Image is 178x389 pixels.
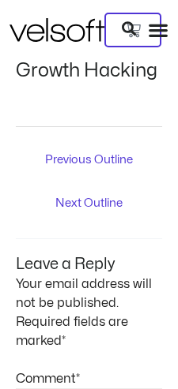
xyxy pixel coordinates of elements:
[9,18,104,42] img: Velsoft Training Materials
[148,20,169,40] div: Menu Toggle
[16,126,162,219] nav: Post navigation
[20,191,159,218] a: Next Outline
[16,60,162,82] h1: Growth Hacking
[16,278,152,309] span: Your email address will not be published.
[16,316,128,347] span: Required fields are marked
[16,372,80,385] label: Comment
[16,239,162,275] h3: Leave a Reply
[20,148,159,174] a: Previous Outline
